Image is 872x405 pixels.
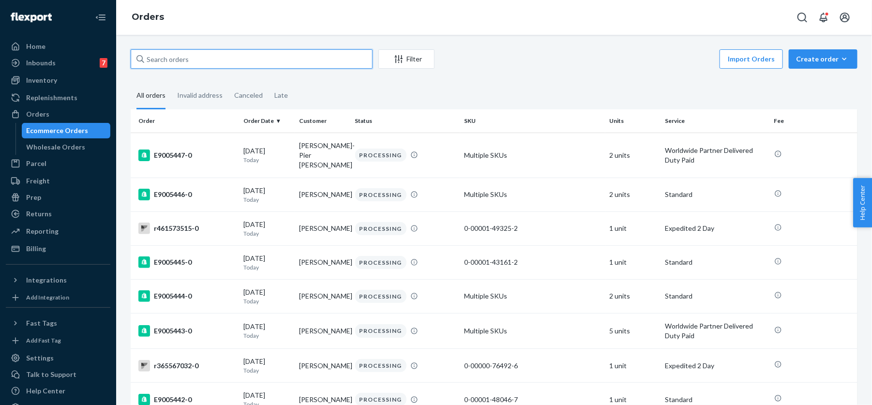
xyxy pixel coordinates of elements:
div: Help Center [26,386,65,396]
div: Inbounds [26,58,56,68]
td: [PERSON_NAME] [295,314,351,349]
button: Integrations [6,272,110,288]
div: [DATE] [243,254,291,271]
div: PROCESSING [355,222,406,235]
button: Create order [789,49,857,69]
p: Worldwide Partner Delivered Duty Paid [665,321,766,341]
th: Status [351,109,460,133]
td: 2 units [605,279,661,313]
div: PROCESSING [355,290,406,303]
a: Reporting [6,224,110,239]
div: PROCESSING [355,188,406,201]
th: Order Date [240,109,295,133]
button: Open Search Box [793,8,812,27]
div: PROCESSING [355,256,406,269]
div: Talk to Support [26,370,76,379]
p: Standard [665,291,766,301]
a: Home [6,39,110,54]
p: Expedited 2 Day [665,224,766,233]
td: [PERSON_NAME] [295,211,351,245]
td: [PERSON_NAME] [295,245,351,279]
div: r365567032-0 [138,360,236,372]
a: Add Integration [6,292,110,303]
th: Order [131,109,240,133]
div: Add Integration [26,293,69,301]
div: Returns [26,209,52,219]
td: [PERSON_NAME] [295,349,351,383]
div: All orders [136,83,165,109]
div: [DATE] [243,322,291,340]
a: Settings [6,350,110,366]
button: Talk to Support [6,367,110,382]
td: [PERSON_NAME]-Pier [PERSON_NAME] [295,133,351,178]
a: Wholesale Orders [22,139,111,155]
p: Today [243,229,291,238]
th: Fee [770,109,857,133]
div: 0-00001-49325-2 [464,224,601,233]
div: Ecommerce Orders [27,126,89,135]
div: [DATE] [243,287,291,305]
div: Freight [26,176,50,186]
div: Parcel [26,159,46,168]
div: Billing [26,244,46,254]
div: E9005443-0 [138,325,236,337]
ol: breadcrumbs [124,3,172,31]
span: Support [20,7,55,15]
div: r461573515-0 [138,223,236,234]
button: Close Navigation [91,8,110,27]
div: Wholesale Orders [27,142,86,152]
th: Units [605,109,661,133]
p: Standard [665,257,766,267]
a: Orders [132,12,164,22]
div: E9005447-0 [138,150,236,161]
p: Today [243,297,291,305]
div: E9005445-0 [138,256,236,268]
td: Multiple SKUs [460,279,605,313]
div: PROCESSING [355,149,406,162]
button: Filter [378,49,435,69]
th: Service [661,109,770,133]
td: 1 unit [605,211,661,245]
div: E9005446-0 [138,189,236,200]
img: Flexport logo [11,13,52,22]
td: 2 units [605,178,661,211]
p: Today [243,195,291,204]
a: Parcel [6,156,110,171]
div: Settings [26,353,54,363]
div: PROCESSING [355,359,406,372]
button: Open account menu [835,8,855,27]
div: Orders [26,109,49,119]
div: Late [274,83,288,108]
a: Add Fast Tag [6,335,110,346]
div: Home [26,42,45,51]
p: Today [243,263,291,271]
div: [DATE] [243,146,291,164]
button: Open notifications [814,8,833,27]
div: [DATE] [243,220,291,238]
div: Reporting [26,226,59,236]
div: Canceled [234,83,263,108]
a: Inbounds7 [6,55,110,71]
div: 0-00001-48046-7 [464,395,601,405]
p: Expedited 2 Day [665,361,766,371]
td: Multiple SKUs [460,133,605,178]
p: Today [243,331,291,340]
p: Worldwide Partner Delivered Duty Paid [665,146,766,165]
a: Replenishments [6,90,110,105]
div: Inventory [26,75,57,85]
div: [DATE] [243,186,291,204]
button: Help Center [853,178,872,227]
th: SKU [460,109,605,133]
a: Help Center [6,383,110,399]
td: 2 units [605,133,661,178]
div: [DATE] [243,357,291,375]
td: [PERSON_NAME] [295,279,351,313]
td: Multiple SKUs [460,314,605,349]
a: Freight [6,173,110,189]
td: Multiple SKUs [460,178,605,211]
a: Ecommerce Orders [22,123,111,138]
td: 1 unit [605,349,661,383]
button: Fast Tags [6,315,110,331]
p: Today [243,366,291,375]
